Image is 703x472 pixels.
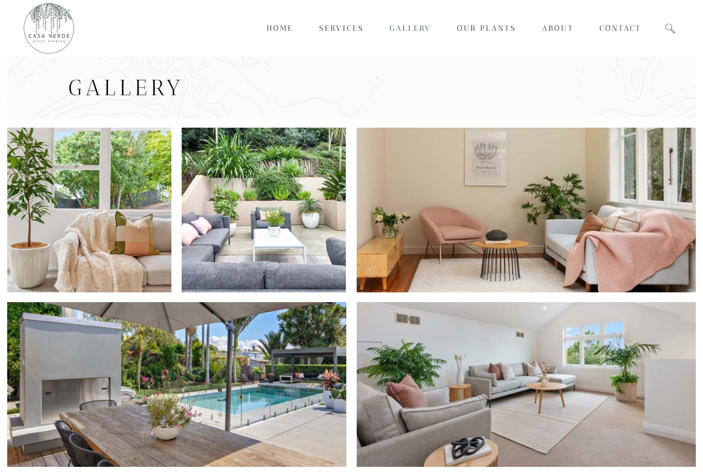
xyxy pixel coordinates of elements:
[68,75,185,101] span: Gallery
[542,24,574,33] span: About
[319,24,364,33] span: Services
[457,24,516,33] span: Our Plants
[600,24,641,33] span: Contact
[267,24,293,33] span: Home
[390,24,431,33] span: Gallery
